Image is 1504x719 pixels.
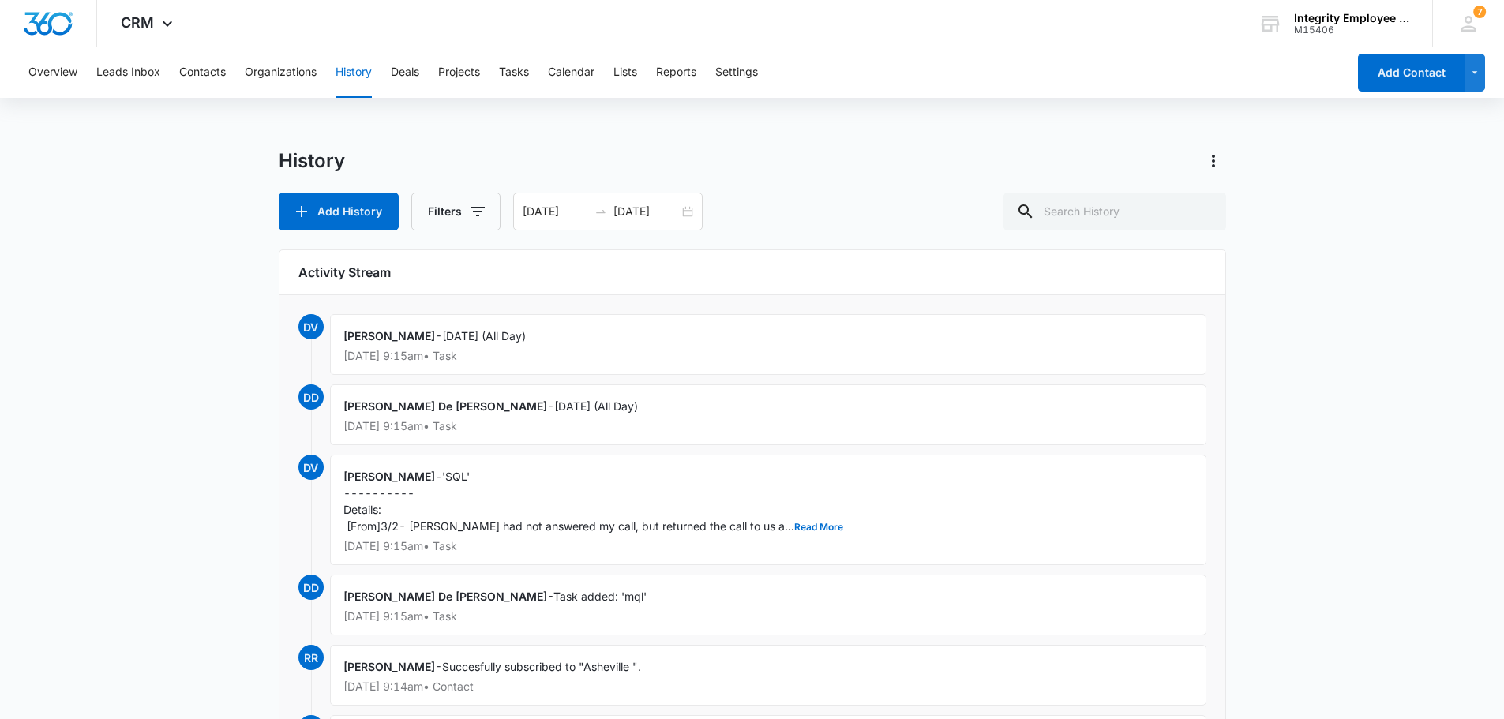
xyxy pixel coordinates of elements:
button: Add Contact [1358,54,1465,92]
div: - [330,384,1206,445]
span: DD [298,384,324,410]
p: [DATE] 9:15am • Task [343,350,1193,361]
div: notifications count [1473,6,1486,18]
button: Overview [28,47,77,98]
button: Leads Inbox [96,47,160,98]
span: CRM [121,14,154,31]
button: Filters [411,193,501,230]
span: swap-right [594,205,607,218]
button: Tasks [499,47,529,98]
span: DD [298,575,324,600]
h1: History [279,149,345,173]
button: Settings [715,47,758,98]
p: [DATE] 9:15am • Task [343,541,1193,552]
button: Contacts [179,47,226,98]
span: to [594,205,607,218]
div: - [330,314,1206,375]
span: DV [298,455,324,480]
span: RR [298,645,324,670]
span: 7 [1473,6,1486,18]
span: [DATE] (All Day) [442,329,526,343]
input: End date [613,203,679,220]
span: [PERSON_NAME] De [PERSON_NAME] [343,590,547,603]
button: Calendar [548,47,594,98]
button: Reports [656,47,696,98]
button: Read More [794,522,843,532]
h6: Activity Stream [298,263,1206,282]
button: Lists [613,47,637,98]
p: [DATE] 9:15am • Task [343,611,1193,622]
div: - [330,455,1206,565]
button: Projects [438,47,480,98]
span: [DATE] (All Day) [554,399,638,413]
input: Start date [523,203,588,220]
div: account name [1294,12,1409,24]
button: Actions [1201,148,1226,174]
div: - [330,645,1206,706]
p: [DATE] 9:15am • Task [343,421,1193,432]
span: DV [298,314,324,339]
button: History [336,47,372,98]
p: [DATE] 9:14am • Contact [343,681,1193,692]
div: account id [1294,24,1409,36]
span: [PERSON_NAME] De [PERSON_NAME] [343,399,547,413]
span: [PERSON_NAME] [343,660,435,673]
div: - [330,575,1206,635]
button: Organizations [245,47,317,98]
span: [PERSON_NAME] [343,329,435,343]
span: Succesfully subscribed to "Asheville ". [442,660,641,673]
span: [PERSON_NAME] [343,470,435,483]
span: Task added: 'mql' [553,590,647,603]
button: Deals [391,47,419,98]
button: Add History [279,193,399,230]
input: Search History [1003,193,1226,230]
